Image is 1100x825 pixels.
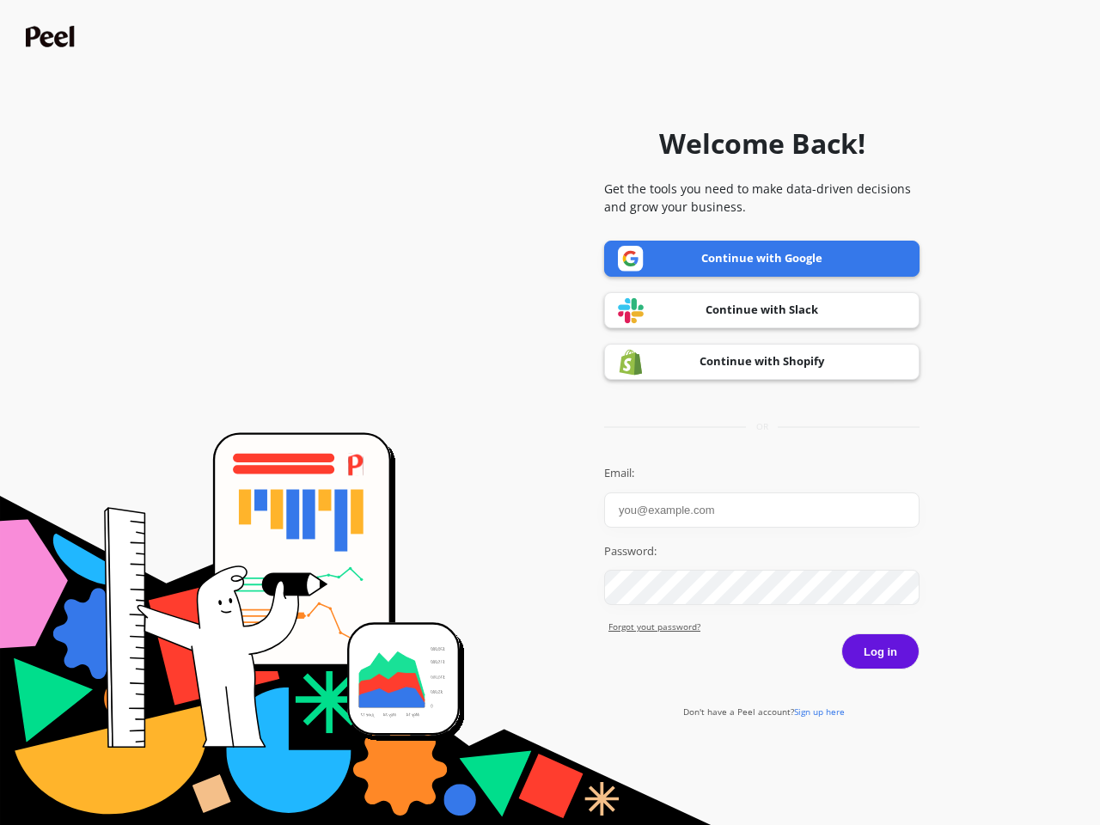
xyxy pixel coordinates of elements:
[604,420,920,433] div: or
[683,706,845,718] a: Don't have a Peel account?Sign up here
[794,706,845,718] span: Sign up here
[26,26,79,47] img: Peel
[659,123,865,164] h1: Welcome Back!
[608,620,920,633] a: Forgot yout password?
[604,241,920,277] a: Continue with Google
[841,633,920,669] button: Log in
[604,492,920,528] input: you@example.com
[618,246,644,272] img: Google logo
[604,180,920,216] p: Get the tools you need to make data-driven decisions and grow your business.
[604,344,920,380] a: Continue with Shopify
[618,349,644,376] img: Shopify logo
[604,292,920,328] a: Continue with Slack
[604,543,920,560] label: Password:
[618,297,644,324] img: Slack logo
[604,465,920,482] label: Email:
